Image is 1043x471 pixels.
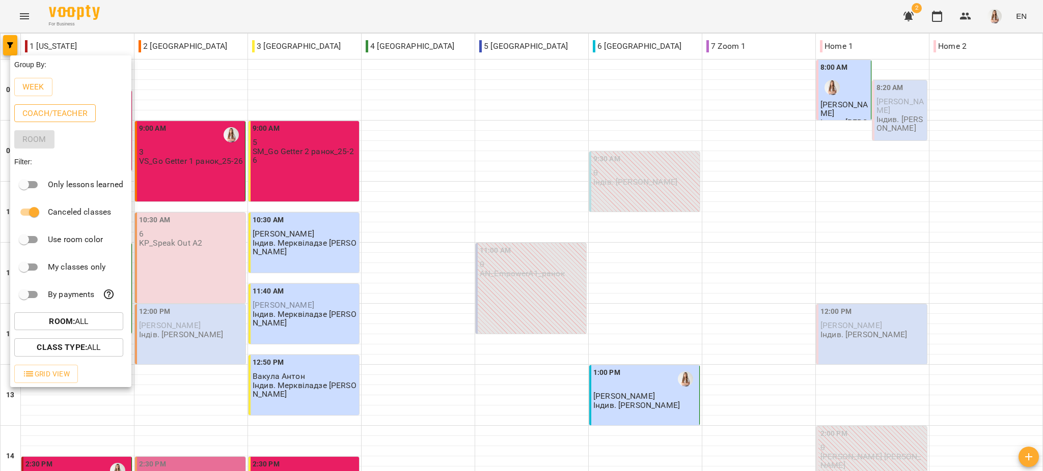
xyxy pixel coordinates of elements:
p: By payments [48,288,95,301]
span: Grid View [22,368,70,380]
p: All [37,341,100,354]
p: My classes only [48,261,105,273]
button: Coach/Teacher [14,104,96,123]
b: Class Type : [37,342,87,352]
button: Class Type:All [14,338,123,357]
b: Room : [49,316,75,326]
p: Use room color [48,233,103,246]
p: Only lessons learned [48,179,123,191]
p: Week [22,81,44,93]
button: Week [14,78,52,96]
div: Group By: [10,55,131,74]
p: Canceled classes [48,206,111,218]
p: All [49,315,88,328]
button: Grid View [14,365,78,383]
button: Room:All [14,312,123,331]
div: Filter: [10,153,131,171]
p: Coach/Teacher [22,107,88,120]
